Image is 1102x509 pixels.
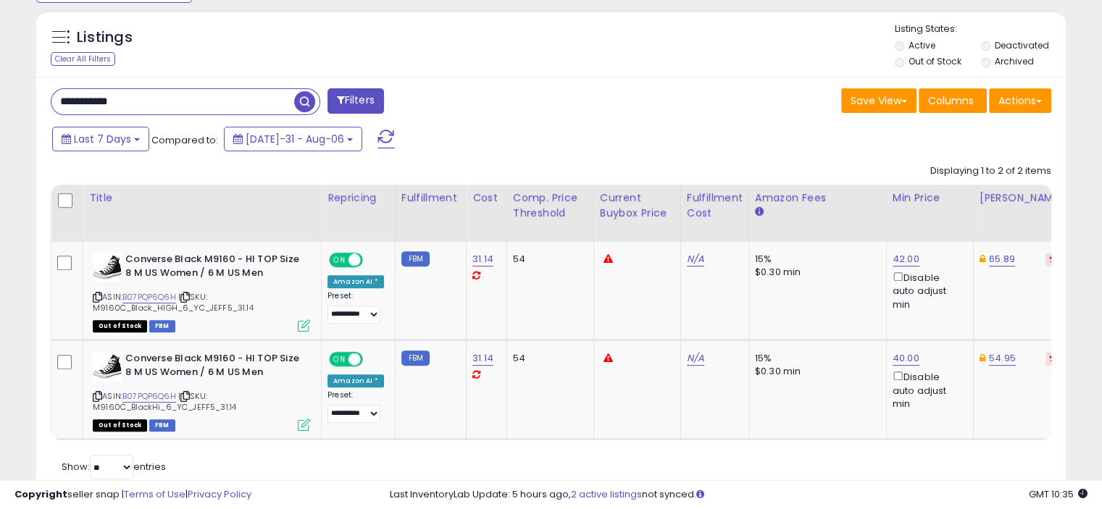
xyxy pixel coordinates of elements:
span: | SKU: M9160C_BlackHi_6_YC_JEFF5_31.14 [93,390,236,412]
div: 15% [755,253,875,266]
button: Columns [919,88,987,113]
a: 31.14 [472,252,493,266]
span: Last 7 Days [74,132,131,146]
a: Terms of Use [124,487,185,501]
div: Disable auto adjust min [893,369,962,411]
div: Amazon AI * [327,374,384,387]
div: 54 [513,253,583,266]
span: 2025-08-14 10:35 GMT [1029,487,1088,501]
span: FBM [149,320,175,332]
span: OFF [361,353,384,366]
div: Preset: [327,291,384,324]
a: B07PQP6Q6H [122,390,176,403]
div: Fulfillment [401,190,460,206]
span: All listings that are currently out of stock and unavailable for purchase on Amazon [93,419,147,432]
span: Show: entries [62,460,166,474]
img: 51AqHq4yn7L._SL40_.jpg [93,253,122,282]
div: Clear All Filters [51,52,115,66]
button: Actions [989,88,1051,113]
span: | SKU: M9160C_Black_HIGH_6_YC_JEFF5_31.14 [93,291,254,313]
div: 54 [513,352,583,365]
a: 54.95 [989,351,1016,366]
div: Amazon Fees [755,190,880,206]
label: Archived [994,55,1033,67]
div: seller snap | | [14,488,251,502]
b: Converse Black M9160 - HI TOP Size 8 M US Women / 6 M US Men [125,352,301,382]
p: Listing States: [895,22,1066,36]
span: ON [330,254,348,266]
button: Last 7 Days [52,127,149,151]
button: [DATE]-31 - Aug-06 [224,127,362,151]
div: Current Buybox Price [600,190,675,221]
span: FBM [149,419,175,432]
a: N/A [687,252,704,266]
a: 31.14 [472,351,493,366]
div: Title [89,190,315,206]
label: Active [909,39,935,51]
div: Repricing [327,190,389,206]
span: All listings that are currently out of stock and unavailable for purchase on Amazon [93,320,147,332]
img: 51AqHq4yn7L._SL40_.jpg [93,352,122,381]
div: Disable auto adjust min [893,269,962,311]
a: 2 active listings [571,487,642,501]
div: ASIN: [93,253,310,330]
label: Out of Stock [909,55,961,67]
div: Preset: [327,390,384,423]
strong: Copyright [14,487,67,501]
a: 65.89 [989,252,1015,266]
div: Fulfillment Cost [687,190,743,221]
div: [PERSON_NAME] [980,190,1066,206]
h5: Listings [77,28,133,48]
a: B07PQP6Q6H [122,291,176,303]
small: FBM [401,350,430,366]
div: $0.30 min [755,266,875,279]
button: Save View [841,88,917,113]
span: [DATE]-31 - Aug-06 [246,132,344,146]
a: 40.00 [893,351,919,366]
span: OFF [361,254,384,266]
div: Last InventoryLab Update: 5 hours ago, not synced. [390,488,1088,502]
div: Displaying 1 to 2 of 2 items [930,164,1051,178]
label: Deactivated [994,39,1048,51]
span: Compared to: [151,133,218,147]
div: Cost [472,190,501,206]
span: Columns [928,93,974,108]
div: $0.30 min [755,365,875,378]
div: Amazon AI * [327,275,384,288]
button: Filters [327,88,384,114]
b: Converse Black M9160 - HI TOP Size 8 M US Women / 6 M US Men [125,253,301,283]
small: Amazon Fees. [755,206,764,219]
a: Privacy Policy [188,487,251,501]
div: ASIN: [93,352,310,429]
div: Min Price [893,190,967,206]
div: Comp. Price Threshold [513,190,588,221]
span: ON [330,353,348,366]
a: N/A [687,351,704,366]
div: 15% [755,352,875,365]
small: FBM [401,251,430,266]
a: 42.00 [893,252,919,266]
